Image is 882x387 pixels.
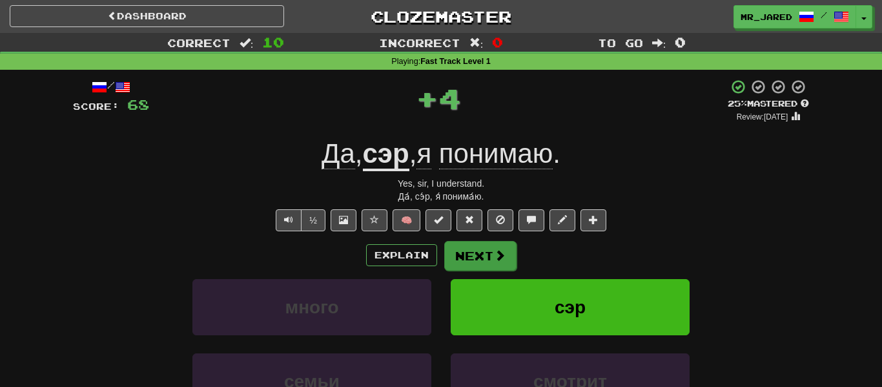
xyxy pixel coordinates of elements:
[549,209,575,231] button: Edit sentence (alt+d)
[598,36,643,49] span: To go
[167,36,231,49] span: Correct
[728,98,809,110] div: Mastered
[438,82,461,114] span: 4
[366,244,437,266] button: Explain
[555,297,586,317] span: сэр
[10,5,284,27] a: Dashboard
[675,34,686,50] span: 0
[728,98,747,109] span: 25 %
[451,279,690,335] button: сэр
[456,209,482,231] button: Reset to 0% Mastered (alt+r)
[362,209,387,231] button: Favorite sentence (alt+f)
[737,112,788,121] small: Review: [DATE]
[240,37,254,48] span: :
[652,37,666,48] span: :
[331,209,356,231] button: Show image (alt+x)
[262,34,284,50] span: 10
[444,241,517,271] button: Next
[439,138,553,169] span: понимаю
[518,209,544,231] button: Discuss sentence (alt+u)
[379,36,460,49] span: Incorrect
[733,5,856,28] a: Mr_Jared /
[416,138,431,169] span: я
[492,34,503,50] span: 0
[285,297,338,317] span: много
[363,138,409,171] u: сэр
[469,37,484,48] span: :
[416,79,438,118] span: +
[192,279,431,335] button: много
[487,209,513,231] button: Ignore sentence (alt+i)
[580,209,606,231] button: Add to collection (alt+a)
[409,138,560,169] span: , .
[420,57,491,66] strong: Fast Track Level 1
[426,209,451,231] button: Set this sentence to 100% Mastered (alt+m)
[322,138,362,169] span: ,
[303,5,578,28] a: Clozemaster
[73,190,809,203] div: Да́, сэ́р, я́ понима́ю.
[741,11,792,23] span: Mr_Jared
[73,177,809,190] div: Yes, sir, I understand.
[276,209,302,231] button: Play sentence audio (ctl+space)
[127,96,149,112] span: 68
[73,79,149,95] div: /
[821,10,827,19] span: /
[273,209,325,231] div: Text-to-speech controls
[393,209,420,231] button: 🧠
[301,209,325,231] button: ½
[322,138,355,169] span: Да
[73,101,119,112] span: Score:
